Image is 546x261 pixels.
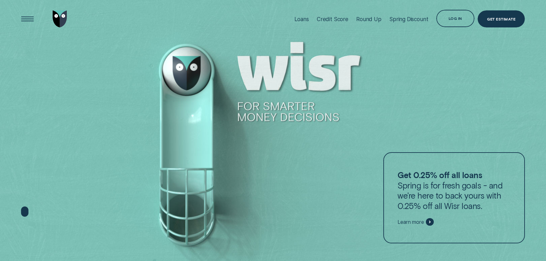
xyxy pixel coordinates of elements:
img: Wisr [53,10,67,28]
a: Get Estimate [478,10,525,28]
span: Learn more [398,219,424,225]
a: Get 0.25% off all loansSpring is for fresh goals - and we’re here to back yours with 0.25% off al... [383,152,525,243]
div: Round Up [356,16,381,22]
button: Log in [436,10,474,27]
div: Loans [294,16,309,22]
div: Credit Score [317,16,348,22]
div: Spring Discount [389,16,428,22]
button: Open Menu [19,10,36,28]
p: Spring is for fresh goals - and we’re here to back yours with 0.25% off all Wisr loans. [398,170,511,211]
strong: Get 0.25% off all loans [398,170,482,180]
